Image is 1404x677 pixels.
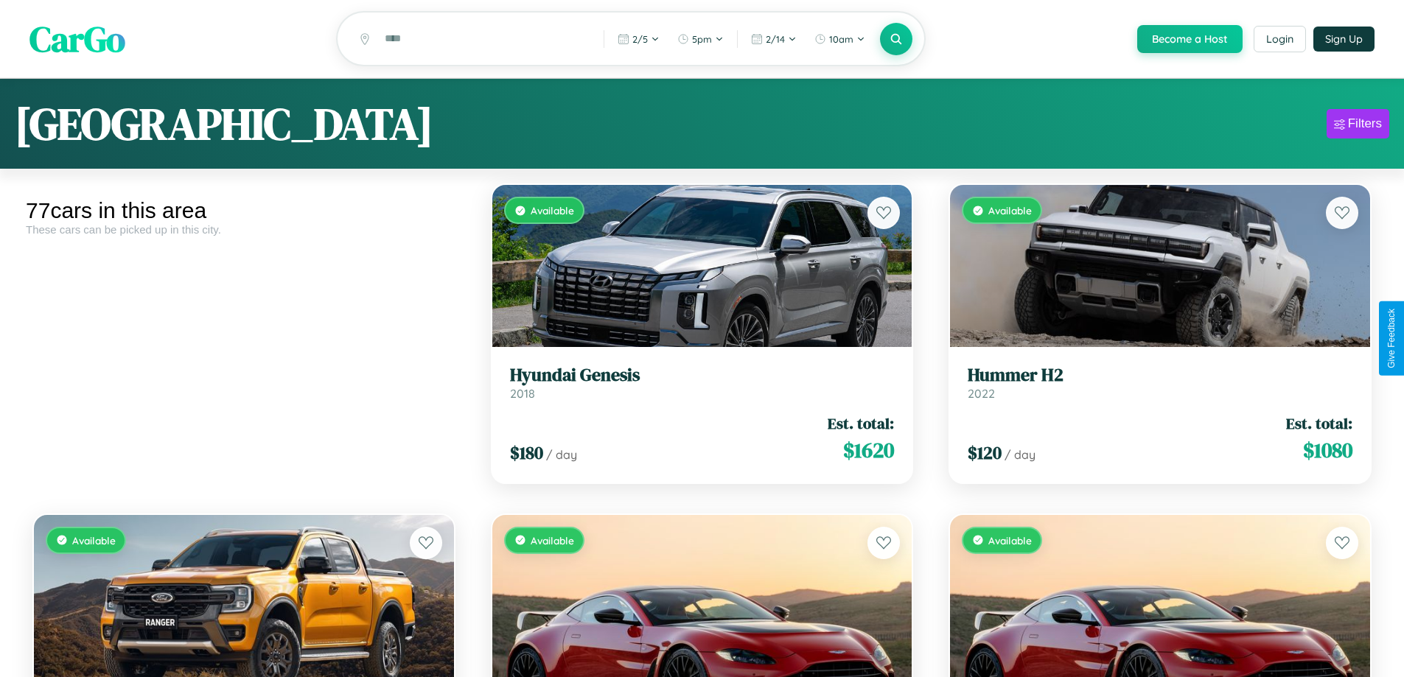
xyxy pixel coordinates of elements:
div: These cars can be picked up in this city. [26,223,462,236]
span: Available [988,204,1032,217]
h3: Hummer H2 [968,365,1352,386]
span: 2018 [510,386,535,401]
span: $ 1080 [1303,435,1352,465]
span: Available [72,534,116,547]
span: Available [531,534,574,547]
span: $ 180 [510,441,543,465]
div: 77 cars in this area [26,198,462,223]
span: $ 120 [968,441,1002,465]
span: Est. total: [828,413,894,434]
button: 5pm [670,27,731,51]
button: 2/14 [744,27,804,51]
span: / day [1005,447,1035,462]
span: / day [546,447,577,462]
button: Filters [1327,109,1389,138]
span: 2022 [968,386,995,401]
span: 10am [829,33,853,45]
button: Become a Host [1137,25,1243,53]
a: Hummer H22022 [968,365,1352,401]
h3: Hyundai Genesis [510,365,895,386]
span: Est. total: [1286,413,1352,434]
button: 2/5 [610,27,667,51]
span: Available [531,204,574,217]
span: Available [988,534,1032,547]
h1: [GEOGRAPHIC_DATA] [15,94,433,154]
span: 5pm [692,33,712,45]
div: Give Feedback [1386,309,1397,368]
span: $ 1620 [843,435,894,465]
span: CarGo [29,15,125,63]
span: 2 / 5 [632,33,648,45]
span: 2 / 14 [766,33,785,45]
button: 10am [807,27,873,51]
button: Login [1254,26,1306,52]
div: Filters [1348,116,1382,131]
button: Sign Up [1313,27,1375,52]
a: Hyundai Genesis2018 [510,365,895,401]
